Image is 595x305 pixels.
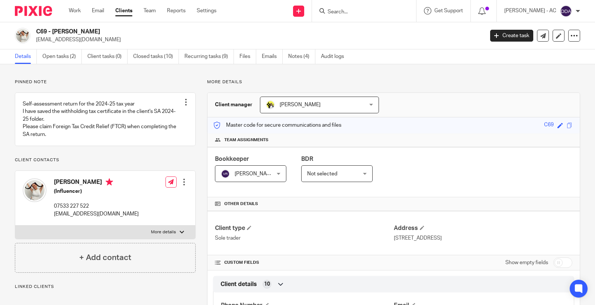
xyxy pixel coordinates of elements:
p: Linked clients [15,284,196,290]
a: Audit logs [321,49,350,64]
p: Master code for secure communications and files [213,121,341,129]
p: [EMAIL_ADDRESS][DOMAIN_NAME] [54,210,139,218]
p: More details [207,79,580,85]
p: Pinned note [15,79,196,85]
a: Settings [197,7,216,14]
span: Not selected [307,171,337,176]
a: Create task [490,30,533,42]
a: Closed tasks (10) [133,49,179,64]
span: [PERSON_NAME] [235,171,276,176]
p: Sole trader [215,234,393,242]
i: Primary [106,178,113,186]
h4: Address [394,224,572,232]
a: Files [239,49,256,64]
div: C69 [544,121,554,130]
h4: Client type [215,224,393,232]
span: [PERSON_NAME] [280,102,321,107]
a: Reports [167,7,186,14]
p: [PERSON_NAME] - AC [504,7,556,14]
span: Team assignments [224,137,268,143]
h4: [PERSON_NAME] [54,178,139,188]
img: Carine-Starbridge.jpg [266,100,275,109]
span: Bookkeeper [215,156,249,162]
h2: C69 - [PERSON_NAME] [36,28,390,36]
a: Clients [115,7,132,14]
a: Details [15,49,37,64]
h4: + Add contact [79,252,131,263]
p: [EMAIL_ADDRESS][DOMAIN_NAME] [36,36,479,43]
p: [STREET_ADDRESS] [394,234,572,242]
h4: CUSTOM FIELDS [215,260,393,266]
input: Search [327,9,394,16]
p: 07533 227 522 [54,202,139,210]
p: Client contacts [15,157,196,163]
img: svg%3E [560,5,572,17]
span: Client details [221,280,257,288]
a: Work [69,7,81,14]
a: Email [92,7,104,14]
span: Get Support [434,8,463,13]
a: Team [144,7,156,14]
h5: (Influencer) [54,188,139,195]
span: Other details [224,201,258,207]
a: Notes (4) [288,49,315,64]
img: svg%3E [221,169,230,178]
span: BDR [301,156,313,162]
img: content_Screen_Shot_2021-04-28_at_11.32.29_AM.png [23,178,46,202]
a: Recurring tasks (9) [184,49,234,64]
label: Show empty fields [505,259,548,266]
img: Pixie [15,6,52,16]
span: 10 [264,280,270,288]
a: Emails [262,49,283,64]
img: content_Screen_Shot_2021-04-28_at_11.32.29_AM.png [15,28,30,43]
h3: Client manager [215,101,253,108]
p: More details [151,229,176,235]
a: Open tasks (2) [42,49,82,64]
a: Client tasks (0) [87,49,128,64]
